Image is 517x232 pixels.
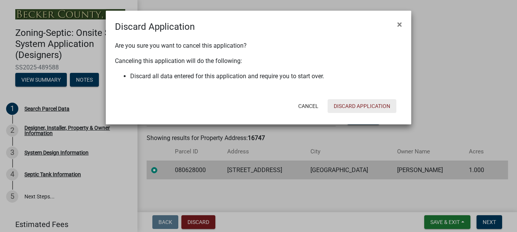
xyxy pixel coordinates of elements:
[328,99,396,113] button: Discard Application
[130,72,402,81] li: Discard all data entered for this application and require you to start over.
[115,41,402,50] p: Are you sure you want to cancel this application?
[115,20,195,34] h4: Discard Application
[391,14,408,35] button: Close
[292,99,325,113] button: Cancel
[115,56,402,66] p: Canceling this application will do the following:
[397,19,402,30] span: ×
